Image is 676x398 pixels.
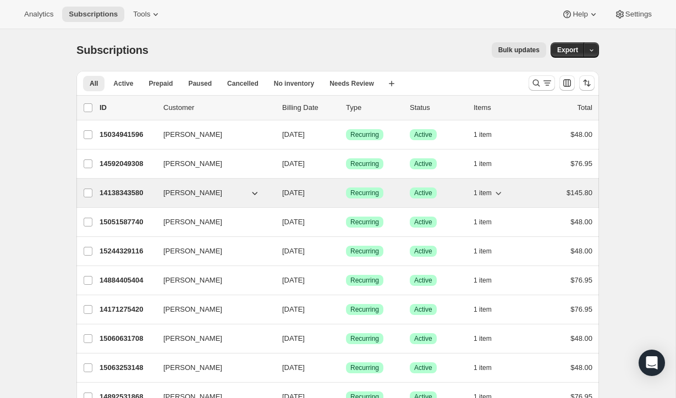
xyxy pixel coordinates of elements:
[570,130,592,139] span: $48.00
[157,330,267,347] button: [PERSON_NAME]
[157,301,267,318] button: [PERSON_NAME]
[113,79,133,88] span: Active
[498,46,540,54] span: Bulk updates
[474,218,492,226] span: 1 item
[100,362,155,373] p: 15063253148
[157,272,267,289] button: [PERSON_NAME]
[350,218,379,226] span: Recurring
[570,247,592,255] span: $48.00
[157,184,267,202] button: [PERSON_NAME]
[474,130,492,139] span: 1 item
[350,130,379,139] span: Recurring
[414,159,432,168] span: Active
[100,102,155,113] p: ID
[414,363,432,372] span: Active
[163,362,222,373] span: [PERSON_NAME]
[149,79,173,88] span: Prepaid
[100,304,155,315] p: 14171275420
[570,305,592,313] span: $76.95
[350,334,379,343] span: Recurring
[163,129,222,140] span: [PERSON_NAME]
[282,305,305,313] span: [DATE]
[100,214,592,230] div: 15051587740[PERSON_NAME][DATE]SuccessRecurringSuccessActive1 item$48.00
[474,331,504,346] button: 1 item
[163,158,222,169] span: [PERSON_NAME]
[350,189,379,197] span: Recurring
[346,102,401,113] div: Type
[625,10,652,19] span: Settings
[227,79,259,88] span: Cancelled
[282,159,305,168] span: [DATE]
[474,276,492,285] span: 1 item
[474,334,492,343] span: 1 item
[188,79,212,88] span: Paused
[474,273,504,288] button: 1 item
[529,75,555,91] button: Search and filter results
[474,247,492,256] span: 1 item
[282,189,305,197] span: [DATE]
[100,331,592,346] div: 15060631708[PERSON_NAME][DATE]SuccessRecurringSuccessActive1 item$48.00
[100,185,592,201] div: 14138343580[PERSON_NAME][DATE]SuccessRecurringSuccessActive1 item$145.80
[100,246,155,257] p: 15244329116
[100,127,592,142] div: 15034941596[PERSON_NAME][DATE]SuccessRecurringSuccessActive1 item$48.00
[383,76,400,91] button: Create new view
[350,276,379,285] span: Recurring
[579,75,595,91] button: Sort the results
[474,159,492,168] span: 1 item
[100,156,592,172] div: 14592049308[PERSON_NAME][DATE]SuccessRecurringSuccessActive1 item$76.95
[90,79,98,88] span: All
[350,305,379,314] span: Recurring
[100,102,592,113] div: IDCustomerBilling DateTypeStatusItemsTotal
[100,158,155,169] p: 14592049308
[282,247,305,255] span: [DATE]
[127,7,168,22] button: Tools
[100,129,155,140] p: 15034941596
[69,10,118,19] span: Subscriptions
[414,130,432,139] span: Active
[24,10,53,19] span: Analytics
[100,302,592,317] div: 14171275420[PERSON_NAME][DATE]SuccessRecurringSuccessActive1 item$76.95
[282,218,305,226] span: [DATE]
[163,333,222,344] span: [PERSON_NAME]
[100,360,592,375] div: 15063253148[PERSON_NAME][DATE]SuccessRecurringSuccessActive1 item$48.00
[559,75,575,91] button: Customize table column order and visibility
[62,7,124,22] button: Subscriptions
[163,217,222,228] span: [PERSON_NAME]
[410,102,465,113] p: Status
[274,79,314,88] span: No inventory
[133,10,150,19] span: Tools
[551,42,585,58] button: Export
[157,242,267,260] button: [PERSON_NAME]
[414,334,432,343] span: Active
[157,359,267,377] button: [PERSON_NAME]
[570,159,592,168] span: $76.95
[163,187,222,198] span: [PERSON_NAME]
[100,275,155,286] p: 14884405404
[282,276,305,284] span: [DATE]
[100,217,155,228] p: 15051587740
[163,304,222,315] span: [PERSON_NAME]
[570,334,592,342] span: $48.00
[474,360,504,375] button: 1 item
[578,102,592,113] p: Total
[474,305,492,314] span: 1 item
[474,127,504,142] button: 1 item
[100,187,155,198] p: 14138343580
[414,218,432,226] span: Active
[163,246,222,257] span: [PERSON_NAME]
[76,44,149,56] span: Subscriptions
[474,302,504,317] button: 1 item
[282,334,305,342] span: [DATE]
[282,102,337,113] p: Billing Date
[570,218,592,226] span: $48.00
[474,214,504,230] button: 1 item
[157,155,267,173] button: [PERSON_NAME]
[414,305,432,314] span: Active
[639,350,665,376] div: Open Intercom Messenger
[474,185,504,201] button: 1 item
[282,130,305,139] span: [DATE]
[414,189,432,197] span: Active
[100,273,592,288] div: 14884405404[PERSON_NAME][DATE]SuccessRecurringSuccessActive1 item$76.95
[282,363,305,372] span: [DATE]
[163,275,222,286] span: [PERSON_NAME]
